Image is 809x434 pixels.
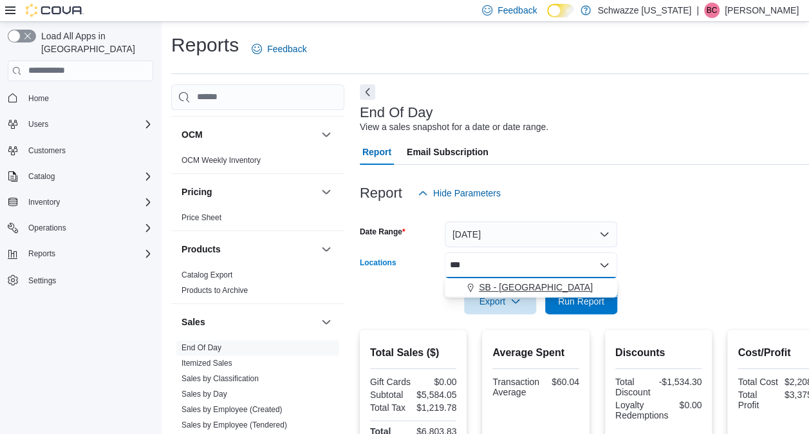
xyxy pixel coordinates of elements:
span: Price Sheet [181,212,221,223]
div: Subtotal [370,390,411,400]
span: Sales by Employee (Created) [181,404,283,415]
span: Operations [23,220,153,236]
div: Brennan Croy [704,3,720,18]
span: Catalog [23,169,153,184]
button: Inventory [23,194,65,210]
button: Operations [23,220,71,236]
a: Settings [23,273,61,288]
button: Sales [319,314,334,330]
button: Users [3,115,158,133]
span: SB - [GEOGRAPHIC_DATA] [479,281,593,294]
p: | [696,3,699,18]
span: Feedback [497,4,537,17]
div: Transaction Average [492,377,539,397]
a: End Of Day [181,343,221,352]
h3: OCM [181,128,203,141]
button: Operations [3,219,158,237]
div: Total Tax [370,402,411,413]
span: Users [28,119,48,129]
span: Sales by Employee (Tendered) [181,420,287,430]
span: Inventory [28,197,60,207]
span: Sales by Day [181,389,227,399]
span: Customers [23,142,153,158]
span: Reports [28,249,55,259]
div: Total Profit [738,390,778,410]
label: Locations [360,258,396,268]
h2: Discounts [615,345,702,361]
button: Reports [23,246,60,261]
img: Cova [26,4,84,17]
button: Customers [3,141,158,160]
div: View a sales snapshot for a date or date range. [360,120,548,134]
span: Settings [23,272,153,288]
button: Products [319,241,334,257]
div: $0.00 [673,400,702,410]
a: Sales by Employee (Created) [181,405,283,414]
a: Sales by Day [181,390,227,399]
button: OCM [181,128,316,141]
button: Pricing [181,185,316,198]
div: Gift Cards [370,377,411,387]
button: Sales [181,316,316,328]
h3: Report [360,185,402,201]
span: Products to Archive [181,285,248,296]
button: Hide Parameters [413,180,506,206]
button: Products [181,243,316,256]
a: Price Sheet [181,213,221,222]
span: Run Report [558,295,604,308]
button: Home [3,89,158,108]
span: Users [23,117,153,132]
h2: Total Sales ($) [370,345,457,361]
span: Hide Parameters [433,187,501,200]
button: Pricing [319,184,334,200]
a: Feedback [246,36,312,62]
span: Inventory [23,194,153,210]
p: Schwazze [US_STATE] [597,3,691,18]
h3: Sales [181,316,205,328]
button: Close list of options [599,260,609,270]
button: Inventory [3,193,158,211]
div: Products [171,267,344,303]
span: Reports [23,246,153,261]
span: Itemized Sales [181,358,232,368]
span: Operations [28,223,66,233]
input: Dark Mode [547,4,574,17]
span: Home [28,93,49,104]
div: $5,584.05 [416,390,456,400]
a: Catalog Export [181,270,232,279]
a: Sales by Classification [181,374,259,383]
div: Total Cost [738,377,778,387]
h3: End Of Day [360,105,433,120]
nav: Complex example [8,84,153,323]
button: Export [464,288,536,314]
button: Catalog [23,169,60,184]
a: Home [23,91,54,106]
a: Sales by Employee (Tendered) [181,420,287,429]
div: Pricing [171,210,344,231]
span: Dark Mode [547,17,548,18]
span: Load All Apps in [GEOGRAPHIC_DATA] [36,30,153,55]
span: Export [472,288,528,314]
div: $60.04 [544,377,579,387]
button: OCM [319,127,334,142]
button: Settings [3,270,158,289]
div: Total Discount [615,377,654,397]
div: $0.00 [416,377,456,387]
a: Itemized Sales [181,359,232,368]
span: Report [362,139,391,165]
p: [PERSON_NAME] [725,3,799,18]
button: Run Report [545,288,617,314]
button: SB - [GEOGRAPHIC_DATA] [445,278,617,297]
a: OCM Weekly Inventory [181,156,261,165]
span: Customers [28,146,66,156]
span: End Of Day [181,343,221,353]
button: [DATE] [445,222,617,247]
span: OCM Weekly Inventory [181,155,261,165]
h3: Products [181,243,221,256]
h3: Pricing [181,185,212,198]
span: Home [23,90,153,106]
a: Customers [23,143,71,158]
div: -$1,534.30 [658,377,702,387]
button: Reports [3,245,158,263]
a: Products to Archive [181,286,248,295]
